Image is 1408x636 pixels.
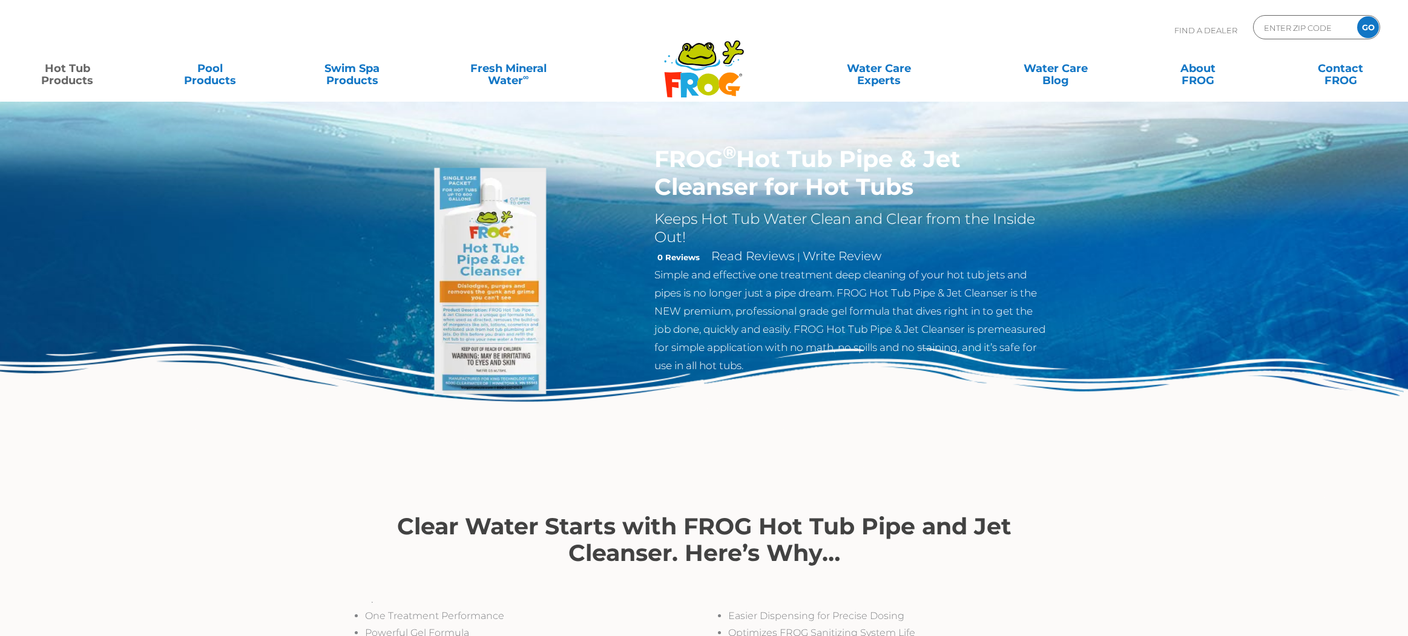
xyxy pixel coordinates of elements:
li: Easier Dispensing for Precise Dosing [728,608,1067,625]
img: Hot-Tub-Pipe-Jet-Cleanser-Singular-Packet_500x500.webp [359,145,636,422]
a: Read Reviews [711,249,795,263]
strong: 0 Reviews [657,252,700,262]
li: One Treatment Performance [365,608,704,625]
p: . [371,591,1037,608]
a: Fresh MineralWater∞ [439,56,577,80]
h2: Clear Water Starts with FROG Hot Tub Pipe and Jet Cleanser. Here’s Why… [371,513,1037,566]
sup: ∞ [523,72,529,82]
sup: ® [723,142,736,163]
h1: FROG Hot Tub Pipe & Jet Cleanser for Hot Tubs [654,145,1050,201]
a: Water CareExperts [789,56,969,80]
a: Hot TubProducts [12,56,123,80]
a: Write Review [803,249,881,263]
p: Simple and effective one treatment deep cleaning of your hot tub jets and pipes is no longer just... [654,266,1050,375]
input: GO [1357,16,1379,38]
a: AboutFROG [1143,56,1254,80]
h2: Keeps Hot Tub Water Clean and Clear from the Inside Out! [654,210,1050,246]
a: Swim SpaProducts [297,56,407,80]
a: ContactFROG [1285,56,1396,80]
span: | [797,251,800,263]
a: Water CareBlog [1001,56,1111,80]
a: PoolProducts [154,56,265,80]
img: Frog Products Logo [657,24,751,98]
p: Find A Dealer [1174,15,1237,45]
